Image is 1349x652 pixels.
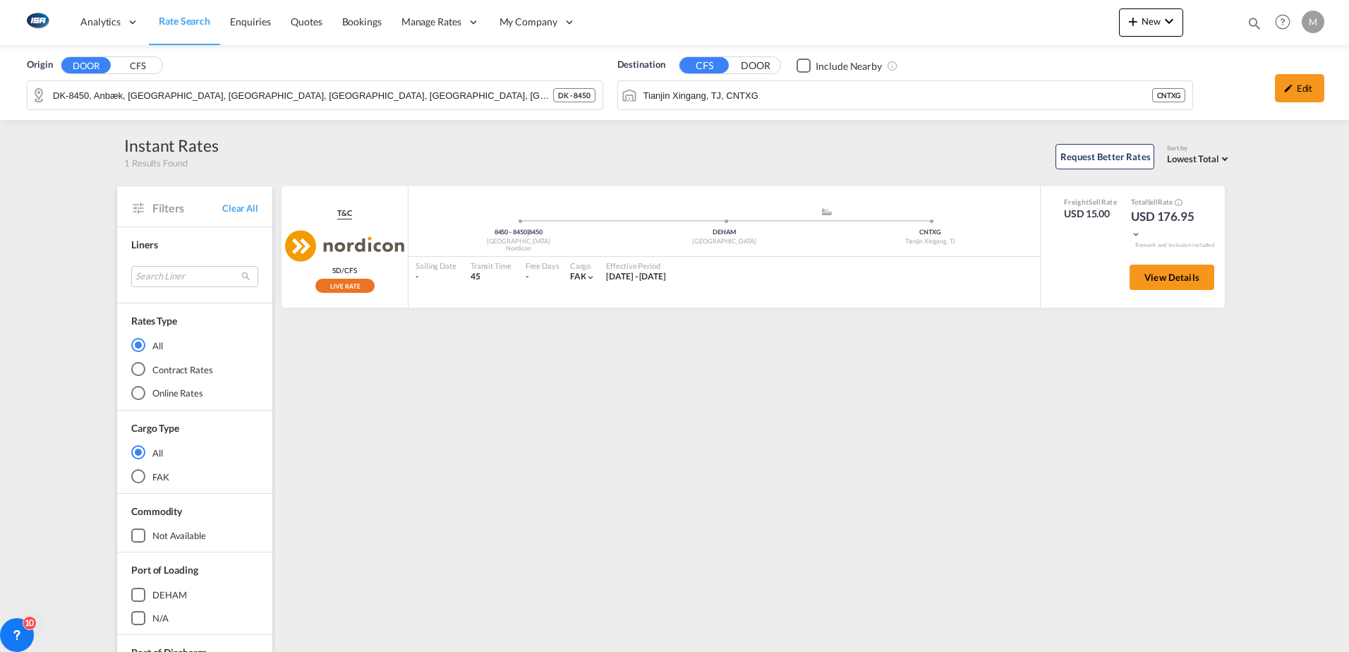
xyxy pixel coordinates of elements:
img: 1aa151c0c08011ec8d6f413816f9a227.png [21,6,53,38]
button: CFS [679,57,729,73]
div: - [416,271,456,283]
span: 8450 - 8450 [495,228,529,236]
button: icon-plus 400-fgNewicon-chevron-down [1119,8,1183,37]
span: FAK [570,271,586,282]
span: 1 Results Found [124,157,188,169]
div: Free Days [526,260,559,271]
div: Total Rate [1131,197,1202,208]
div: icon-magnify [1247,16,1262,37]
div: [GEOGRAPHIC_DATA] [622,237,828,246]
md-icon: icon-chevron-down [586,272,595,282]
div: USD 176.95 [1131,208,1202,242]
span: Commodity [131,505,182,517]
button: Spot Rates are dynamic & can fluctuate with time [1173,197,1182,207]
div: CNTXG [827,228,1033,237]
div: USD 15.00 [1064,207,1117,221]
span: Rate Search [159,15,210,27]
span: DK - 8450 [558,90,590,100]
span: Help [1271,10,1295,34]
span: Lowest Total [1167,153,1219,164]
span: Liners [131,239,157,250]
div: 01 Sep 2025 - 30 Sep 2025 [606,271,666,283]
button: DOOR [731,58,780,74]
span: 8450 [528,228,543,236]
md-icon: Unchecked: Ignores neighbouring ports when fetching rates.Checked : Includes neighbouring ports w... [887,60,898,71]
span: My Company [500,15,557,29]
span: Manage Rates [401,15,461,29]
md-icon: icon-pencil [1283,83,1293,93]
md-icon: icon-magnify [1247,16,1262,31]
md-select: Select: Lowest Total [1167,150,1232,166]
div: Rollable available [315,279,375,293]
md-icon: icon-plus 400-fg [1125,13,1142,30]
span: Clear All [222,202,258,215]
md-icon: icon-chevron-down [1131,229,1141,239]
span: Sell [1147,198,1159,206]
div: Tianjin Xingang, TJ [827,237,1033,246]
div: Help [1271,10,1302,35]
div: Freight Rate [1064,197,1117,207]
span: Quotes [291,16,322,28]
md-radio-button: Online Rates [131,386,258,400]
span: Origin [27,58,52,72]
div: DEHAM [152,588,187,601]
div: Nordicon [416,244,622,253]
md-icon: assets/icons/custom/ship-fill.svg [818,208,835,215]
span: [DATE] - [DATE] [606,271,666,282]
input: Search by Door [53,85,553,106]
span: SD/CFS [332,265,356,275]
img: live-rate.svg [315,279,375,293]
div: [GEOGRAPHIC_DATA] [416,237,622,246]
span: Bookings [342,16,382,28]
div: Effective Period [606,260,666,271]
div: Include Nearby [816,59,882,73]
div: icon-pencilEdit [1275,74,1324,102]
div: - [526,271,528,283]
span: Sell [1089,198,1101,206]
md-radio-button: All [131,338,258,352]
span: T&C [337,207,352,219]
div: Sort by [1167,144,1232,153]
div: Transit Time [471,260,512,271]
md-icon: icon-chevron-down [1161,13,1178,30]
md-input-container: DK-8450, Anbæk, Aptrup, Gjern, Hammel, Haurum, Sall, Skjoed, Soeby, Soebyvad, Svenstrup, Voldby [28,81,603,109]
div: 45 [471,271,512,283]
span: New [1125,16,1178,27]
md-checkbox: N/A [131,611,258,625]
span: Port of Loading [131,564,198,576]
span: Analytics [80,15,121,29]
div: Instant Rates [124,134,219,157]
div: Sailing Date [416,260,456,271]
md-radio-button: Contract Rates [131,362,258,376]
div: M [1302,11,1324,33]
div: Remark and Inclusion included [1125,241,1225,249]
span: | [527,228,529,236]
div: Rates Type [131,314,177,328]
md-checkbox: Checkbox No Ink [797,58,882,73]
md-radio-button: All [131,445,258,459]
div: CNTXG [1152,88,1186,102]
img: Nordicon [285,230,404,262]
button: Request Better Rates [1055,144,1154,169]
span: Enquiries [230,16,271,28]
span: Destination [617,58,665,72]
div: Cargo [570,260,596,271]
span: View Details [1144,272,1199,283]
button: View Details [1130,265,1214,290]
div: DEHAM [622,228,828,237]
div: N/A [152,612,169,624]
md-input-container: Tianjin Xingang, TJ, CNTXG [618,81,1193,109]
button: CFS [113,58,162,74]
md-radio-button: FAK [131,469,258,483]
button: DOOR [61,57,111,73]
input: Search by Port [643,85,1152,106]
md-checkbox: DEHAM [131,588,258,602]
div: not available [152,529,206,542]
div: Cargo Type [131,421,179,435]
span: Filters [152,200,222,216]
